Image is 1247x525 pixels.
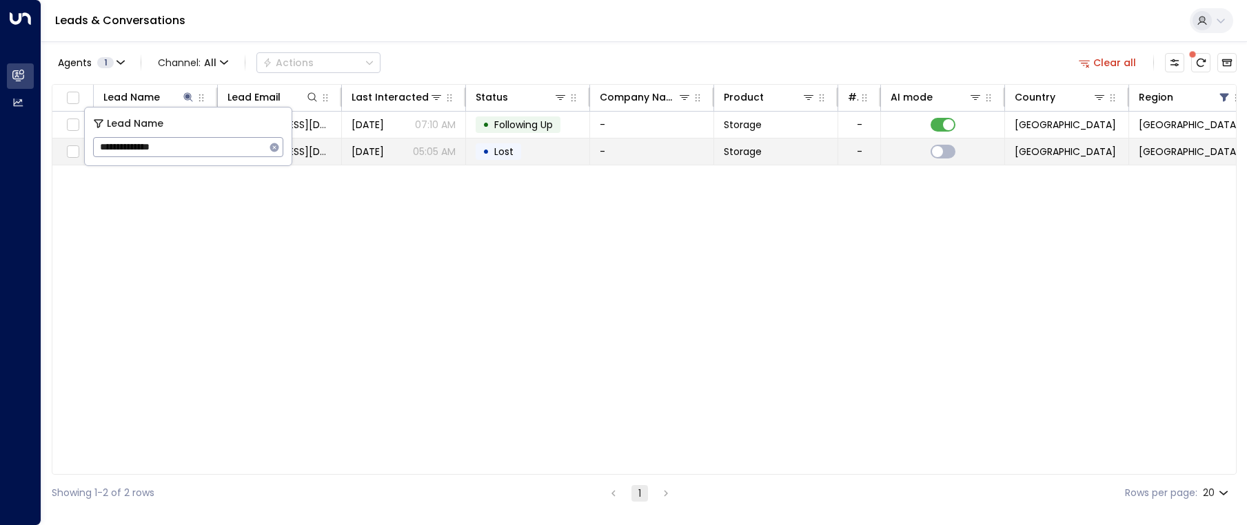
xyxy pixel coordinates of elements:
label: Rows per page: [1125,486,1197,500]
div: Status [476,89,508,105]
div: Company Name [600,89,678,105]
div: • [483,140,489,163]
div: Region [1139,89,1173,105]
div: AI mode [891,89,933,105]
span: Following Up [494,118,553,132]
button: Customize [1165,53,1184,72]
span: Lead Name [107,116,163,132]
span: Channel: [152,53,234,72]
div: # of people [848,89,873,105]
span: Agents [58,58,92,68]
span: United Kingdom [1015,145,1116,158]
td: - [590,112,714,138]
button: Agents1 [52,53,130,72]
button: Archived Leads [1217,53,1237,72]
button: page 1 [631,485,648,502]
div: Country [1015,89,1106,105]
span: Storage [724,118,762,132]
span: Lost [494,145,514,158]
span: Toggle select row [64,116,81,134]
span: Sep 25, 2025 [352,118,384,132]
p: 07:10 AM [415,118,456,132]
div: Country [1015,89,1055,105]
div: Lead Email [227,89,319,105]
div: Last Interacted [352,89,443,105]
span: 1 [97,57,114,68]
div: - [857,145,862,158]
div: Button group with a nested menu [256,52,381,73]
a: Leads & Conversations [55,12,185,28]
span: United Kingdom [1015,118,1116,132]
div: - [857,118,862,132]
span: Shropshire [1139,118,1240,132]
p: 05:05 AM [413,145,456,158]
div: # of people [848,89,859,105]
td: - [590,138,714,165]
span: Toggle select row [64,143,81,161]
div: Actions [263,56,314,69]
span: Toggle select all [64,90,81,107]
button: Actions [256,52,381,73]
div: Lead Email [227,89,281,105]
div: Region [1139,89,1231,105]
span: Shropshire [1139,145,1240,158]
span: Storage [724,145,762,158]
div: • [483,113,489,136]
div: Status [476,89,567,105]
button: Clear all [1073,53,1142,72]
button: Channel:All [152,53,234,72]
span: Aug 29, 2025 [352,145,384,158]
div: Last Interacted [352,89,429,105]
div: Company Name [600,89,691,105]
div: AI mode [891,89,982,105]
span: All [204,57,216,68]
div: Showing 1-2 of 2 rows [52,486,154,500]
div: 20 [1203,483,1231,503]
div: Product [724,89,815,105]
div: Lead Name [103,89,195,105]
div: Product [724,89,764,105]
div: Lead Name [103,89,160,105]
nav: pagination navigation [605,484,675,502]
span: There are new threads available. Refresh the grid to view the latest updates. [1191,53,1210,72]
